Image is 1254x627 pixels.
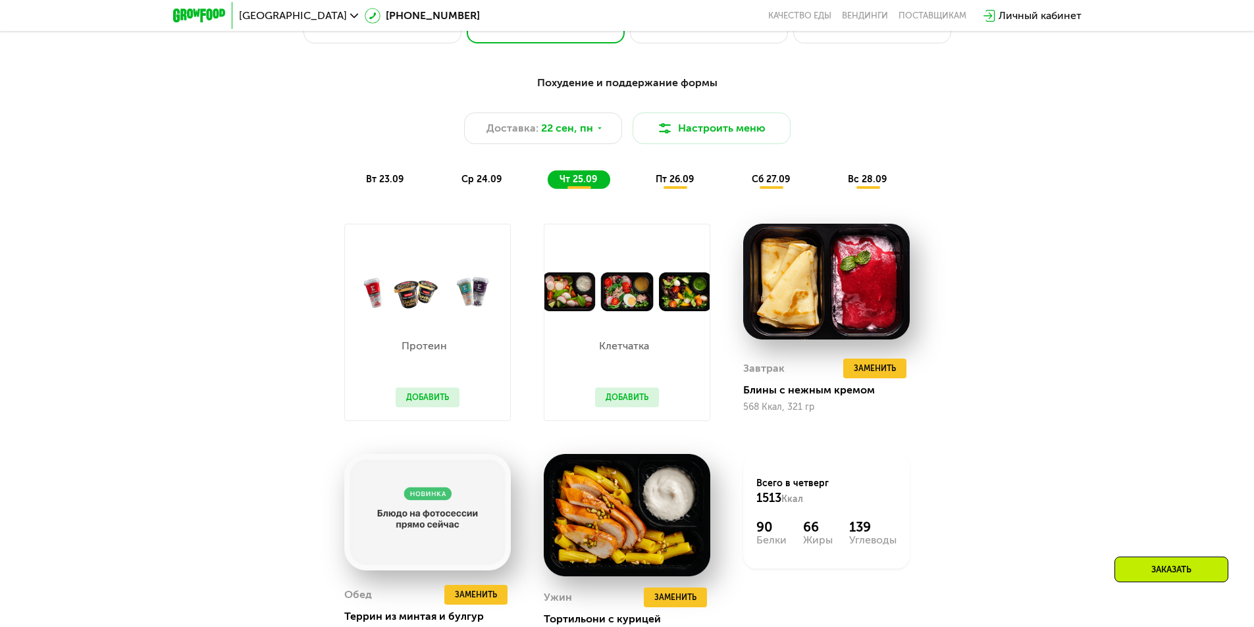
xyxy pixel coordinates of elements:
span: 1513 [756,491,781,505]
div: 66 [803,519,833,535]
span: Заменить [854,362,896,375]
a: [PHONE_NUMBER] [365,8,480,24]
span: 22 сен, пн [541,120,593,136]
button: Настроить меню [633,113,791,144]
div: Углеводы [849,535,897,545]
div: Обед [344,585,372,605]
span: вт 23.09 [366,174,404,185]
button: Добавить [396,388,459,407]
a: Вендинги [842,11,888,21]
p: Протеин [396,341,453,351]
button: Заменить [444,585,508,605]
button: Добавить [595,388,659,407]
div: Блины с нежным кремом [743,384,920,397]
span: чт 25.09 [560,174,597,185]
div: Завтрак [743,359,785,378]
div: Всего в четверг [756,477,897,506]
span: сб 27.09 [752,174,790,185]
div: Заказать [1114,557,1228,582]
span: [GEOGRAPHIC_DATA] [239,11,347,21]
button: Заменить [843,359,906,378]
button: Заменить [644,588,707,607]
p: Клетчатка [595,341,652,351]
span: Заменить [455,588,497,601]
span: Ккал [781,493,803,505]
span: пт 26.09 [656,174,694,185]
div: Тортильони с курицей [544,613,721,626]
div: Белки [756,535,787,545]
div: Ужин [544,588,572,607]
div: 90 [756,519,787,535]
div: Личный кабинет [999,8,1082,24]
div: Похудение и поддержание формы [238,75,1017,91]
div: 568 Ккал, 321 гр [743,402,910,413]
div: 139 [849,519,897,535]
a: Качество еды [768,11,831,21]
div: поставщикам [899,11,966,21]
div: Террин из минтая и булгур [344,610,521,623]
span: вс 28.09 [848,174,887,185]
span: ср 24.09 [461,174,502,185]
span: Доставка: [486,120,538,136]
span: Заменить [654,591,696,604]
div: Жиры [803,535,833,545]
